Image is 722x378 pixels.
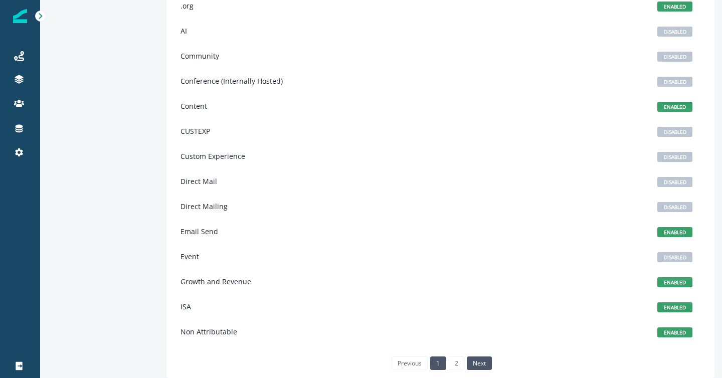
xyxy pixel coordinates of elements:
span: ENABLED [657,2,692,12]
td: Direct Mailing [174,194,651,219]
td: Community [174,44,651,69]
span: ENABLED [657,302,692,312]
span: ENABLED [657,327,692,337]
span: DISABLED [657,52,692,62]
span: DISABLED [657,27,692,37]
ul: Pagination [389,356,492,369]
td: CUSTEXP [174,119,651,144]
td: Email Send [174,219,651,244]
span: DISABLED [657,152,692,162]
img: Inflection [13,9,27,23]
a: Next page [467,356,492,369]
td: Non Attributable [174,319,651,344]
span: DISABLED [657,77,692,87]
span: DISABLED [657,127,692,137]
a: Page 1 is your current page [430,356,446,369]
td: ISA [174,294,651,319]
td: Direct Mail [174,169,651,194]
span: DISABLED [657,177,692,187]
span: DISABLED [657,252,692,262]
span: DISABLED [657,202,692,212]
td: Growth and Revenue [174,269,651,294]
td: Event [174,244,651,269]
td: Content [174,94,651,119]
span: ENABLED [657,277,692,287]
span: ENABLED [657,227,692,237]
td: Conference (Internally Hosted) [174,69,651,94]
span: ENABLED [657,102,692,112]
a: Page 2 [449,356,464,369]
td: Custom Experience [174,144,651,169]
td: AI [174,19,651,44]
